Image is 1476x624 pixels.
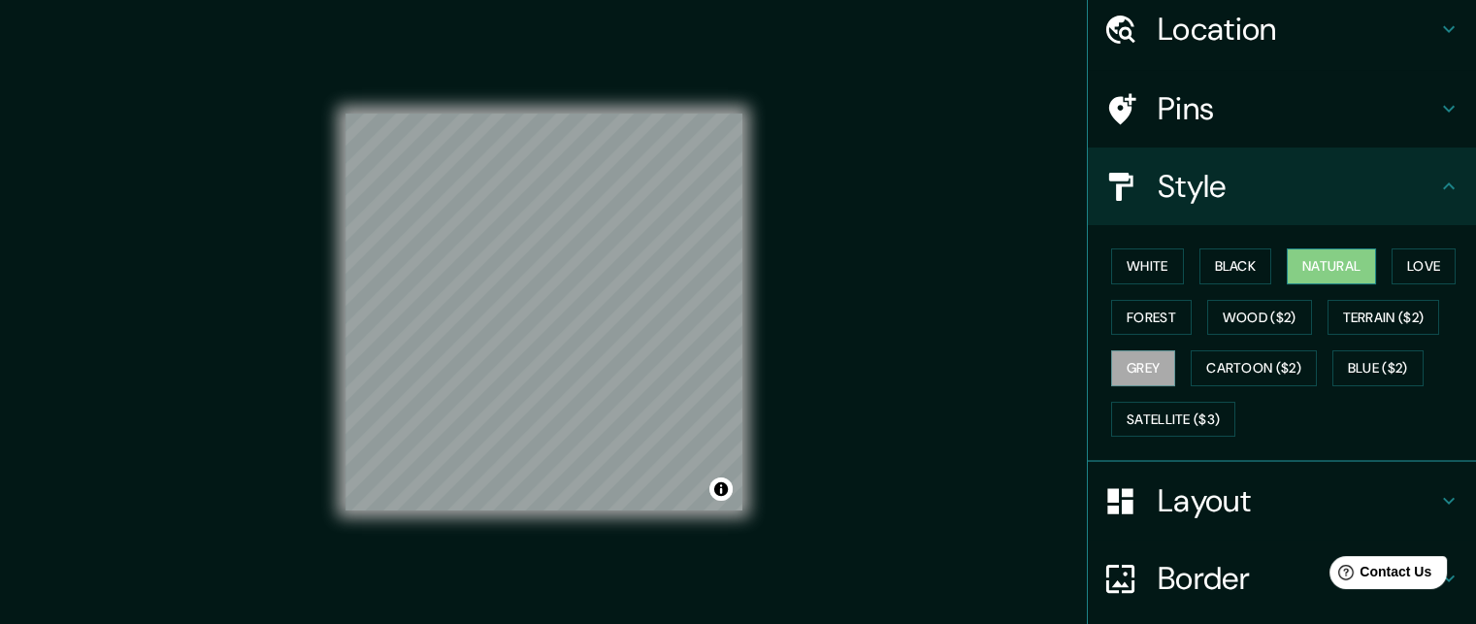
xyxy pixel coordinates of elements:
button: Black [1199,248,1272,284]
div: Border [1088,540,1476,617]
button: Wood ($2) [1207,300,1312,336]
div: Pins [1088,70,1476,148]
button: Love [1392,248,1456,284]
button: Blue ($2) [1332,350,1424,386]
button: Cartoon ($2) [1191,350,1317,386]
button: Terrain ($2) [1328,300,1440,336]
button: Toggle attribution [709,477,733,501]
button: Natural [1287,248,1376,284]
h4: Layout [1158,481,1437,520]
button: Satellite ($3) [1111,402,1235,438]
iframe: Help widget launcher [1303,548,1455,603]
h4: Pins [1158,89,1437,128]
button: Grey [1111,350,1175,386]
h4: Location [1158,10,1437,49]
button: Forest [1111,300,1192,336]
button: White [1111,248,1184,284]
canvas: Map [345,114,742,510]
h4: Style [1158,167,1437,206]
h4: Border [1158,559,1437,598]
div: Layout [1088,462,1476,540]
div: Style [1088,148,1476,225]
